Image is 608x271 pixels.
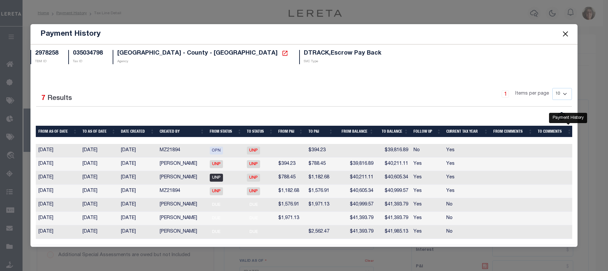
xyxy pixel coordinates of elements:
td: No [444,225,491,239]
span: 7 [41,95,45,102]
th: From P&I: activate to sort column ascending [276,126,305,137]
td: $788.45 [306,158,336,171]
span: UNP [210,187,223,195]
h5: Payment History [40,29,101,39]
span: UNP [247,174,260,182]
td: [DATE] [80,212,118,225]
td: [DATE] [118,158,157,171]
td: $41,393.79 [336,225,376,239]
button: Close [561,30,570,38]
th: To Status: activate to sort column ascending [244,126,276,137]
span: DUE [210,228,223,236]
th: From Comments: activate to sort column ascending [491,126,535,137]
span: UNP [210,174,223,182]
td: $40,605.34 [336,185,376,198]
td: $40,999.57 [376,185,411,198]
td: $41,393.79 [336,212,376,225]
span: DUE [247,214,260,222]
th: To As of Date: activate to sort column ascending [80,126,118,137]
a: 1 [502,90,509,98]
th: Date Created: activate to sort column ascending [118,126,157,137]
td: MZ21894 [157,144,207,158]
h5: DTRACK,Escrow Pay Back [304,50,381,57]
td: $40,605.34 [376,171,411,185]
td: $40,211.11 [336,171,376,185]
td: [DATE] [36,171,80,185]
td: $2,562.47 [306,225,336,239]
td: $40,211.11 [376,158,411,171]
td: No [411,144,444,158]
td: No [444,212,491,225]
span: Items per page [515,90,549,98]
td: [DATE] [118,198,157,212]
td: [PERSON_NAME] [157,198,207,212]
td: [DATE] [118,225,157,239]
th: From Status: activate to sort column ascending [207,126,245,137]
td: $394.23 [306,144,336,158]
th: Current Tax Year: activate to sort column ascending [444,126,491,137]
td: $41,393.79 [376,198,411,212]
span: DUE [210,201,223,209]
label: Results [47,93,72,104]
span: UNP [247,187,260,195]
td: Yes [411,212,444,225]
td: Yes [411,198,444,212]
td: Yes [444,185,491,198]
td: [DATE] [80,171,118,185]
th: From As of Date: activate to sort column ascending [36,126,80,137]
td: $1,576.91 [276,198,305,212]
td: [DATE] [118,185,157,198]
p: SVC Type [304,59,381,64]
td: Yes [411,225,444,239]
td: $788.45 [276,171,305,185]
td: [PERSON_NAME] [157,225,207,239]
td: [DATE] [80,225,118,239]
span: DUE [247,201,260,209]
p: TBM ID [35,59,58,64]
td: $1,576.91 [306,185,336,198]
td: [DATE] [80,198,118,212]
td: [PERSON_NAME] [157,212,207,225]
th: From Balance: activate to sort column ascending [336,126,376,137]
td: $39,816.89 [376,144,411,158]
td: [DATE] [36,185,80,198]
td: Yes [411,158,444,171]
td: [DATE] [118,144,157,158]
h5: 035034798 [73,50,103,57]
td: [DATE] [36,158,80,171]
th: To Balance: activate to sort column ascending [376,126,411,137]
td: [DATE] [36,198,80,212]
td: No [444,198,491,212]
td: [DATE] [80,185,118,198]
td: $41,985.13 [376,225,411,239]
th: To P&I: activate to sort column ascending [306,126,336,137]
td: Yes [411,171,444,185]
th: To Comments: activate to sort column ascending [535,126,574,137]
td: [PERSON_NAME] [157,171,207,185]
td: Yes [444,171,491,185]
span: UNP [247,147,260,155]
th: Created By: activate to sort column ascending [157,126,207,137]
td: MZ21894 [157,185,207,198]
span: UNP [247,160,260,168]
div: Payment History [549,113,587,123]
td: [PERSON_NAME] [157,158,207,171]
td: $41,393.79 [376,212,411,225]
p: Agency [117,59,289,64]
td: $1,182.68 [276,185,305,198]
td: $39,816.89 [336,158,376,171]
td: $40,999.57 [336,198,376,212]
td: [DATE] [118,171,157,185]
td: [DATE] [36,225,80,239]
span: OPN [210,147,223,155]
td: [DATE] [36,144,80,158]
td: [DATE] [80,158,118,171]
td: [DATE] [36,212,80,225]
th: Follow Up: activate to sort column ascending [411,126,444,137]
span: DUE [210,214,223,222]
td: Yes [444,158,491,171]
span: DUE [247,228,260,236]
td: [DATE] [80,144,118,158]
td: $1,971.13 [276,212,305,225]
td: $394.23 [276,158,305,171]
